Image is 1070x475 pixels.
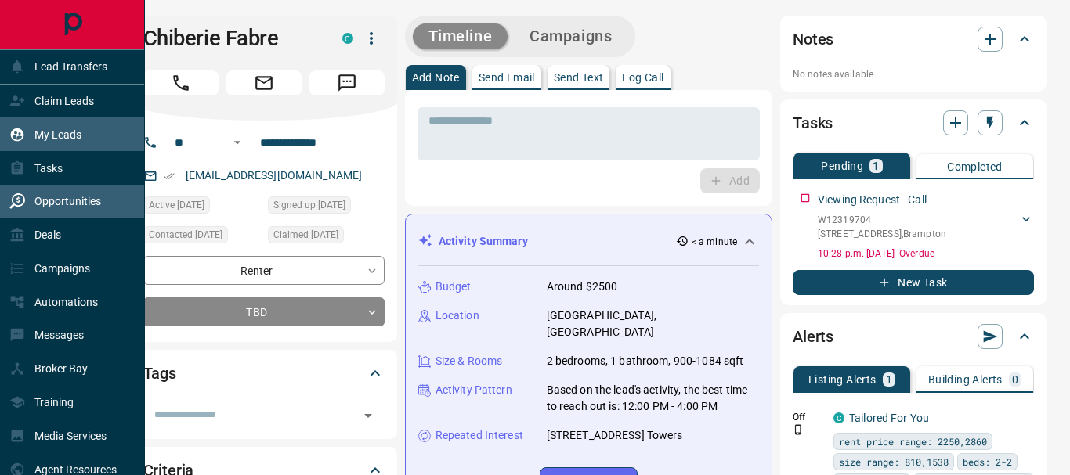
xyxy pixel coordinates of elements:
span: beds: 2-2 [963,454,1012,470]
div: Tasks [793,104,1034,142]
span: Message [309,70,385,95]
div: Wed Aug 06 2025 [268,226,385,248]
p: Building Alerts [928,374,1003,385]
div: Fri Sep 06 2024 [268,196,385,218]
h2: Alerts [793,324,833,349]
span: Claimed [DATE] [273,227,338,243]
button: Timeline [413,23,508,49]
p: [GEOGRAPHIC_DATA], [GEOGRAPHIC_DATA] [547,308,759,340]
p: Around $2500 [547,279,618,295]
span: Signed up [DATE] [273,197,345,213]
div: condos.ca [833,412,844,423]
p: 1 [873,160,879,171]
p: Activity Pattern [436,382,512,398]
p: 10:28 p.m. [DATE] - Overdue [818,246,1034,261]
div: Thu Aug 07 2025 [143,226,260,248]
p: Add Note [412,72,460,83]
div: Alerts [793,318,1034,355]
a: Tailored For You [849,412,929,424]
p: [STREET_ADDRESS] , Brampton [818,227,946,241]
h2: Tasks [793,110,833,135]
div: Renter [143,256,385,285]
p: Repeated Interest [436,427,523,444]
div: Wed Aug 13 2025 [143,196,260,218]
p: 0 [1012,374,1018,385]
p: W12319704 [818,213,946,227]
svg: Email Verified [164,171,175,182]
p: Activity Summary [439,233,528,250]
span: Contacted [DATE] [149,227,222,243]
span: Call [143,70,219,95]
p: Size & Rooms [436,353,503,369]
div: condos.ca [342,33,353,44]
p: Off [793,410,824,424]
p: Viewing Request - Call [818,192,927,208]
span: Email [226,70,302,95]
p: Budget [436,279,472,295]
div: TBD [143,297,385,326]
h1: Chiberie Fabre [143,26,319,51]
p: Send Text [554,72,604,83]
h2: Notes [793,27,833,52]
span: rent price range: 2250,2860 [839,434,987,449]
button: Open [357,405,379,426]
p: 2 bedrooms, 1 bathroom, 900-1084 sqft [547,353,744,369]
svg: Push Notification Only [793,424,804,435]
button: New Task [793,270,1034,295]
p: Based on the lead's activity, the best time to reach out is: 12:00 PM - 4:00 PM [547,382,759,415]
p: Location [436,308,479,324]
div: W12319704[STREET_ADDRESS],Brampton [818,210,1034,244]
div: Notes [793,20,1034,58]
p: Send Email [479,72,535,83]
div: Tags [143,354,385,392]
p: Log Call [622,72,663,83]
p: < a minute [692,235,737,249]
h2: Tags [143,361,176,386]
a: [EMAIL_ADDRESS][DOMAIN_NAME] [186,169,363,182]
p: [STREET_ADDRESS] Towers [547,427,683,444]
p: Pending [821,160,863,171]
span: Active [DATE] [149,197,204,213]
button: Campaigns [514,23,627,49]
p: Listing Alerts [808,374,877,385]
span: size range: 810,1538 [839,454,949,470]
div: Activity Summary< a minute [418,227,759,256]
p: Completed [947,161,1003,172]
button: Open [228,133,247,152]
p: 1 [886,374,892,385]
p: No notes available [793,67,1034,81]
